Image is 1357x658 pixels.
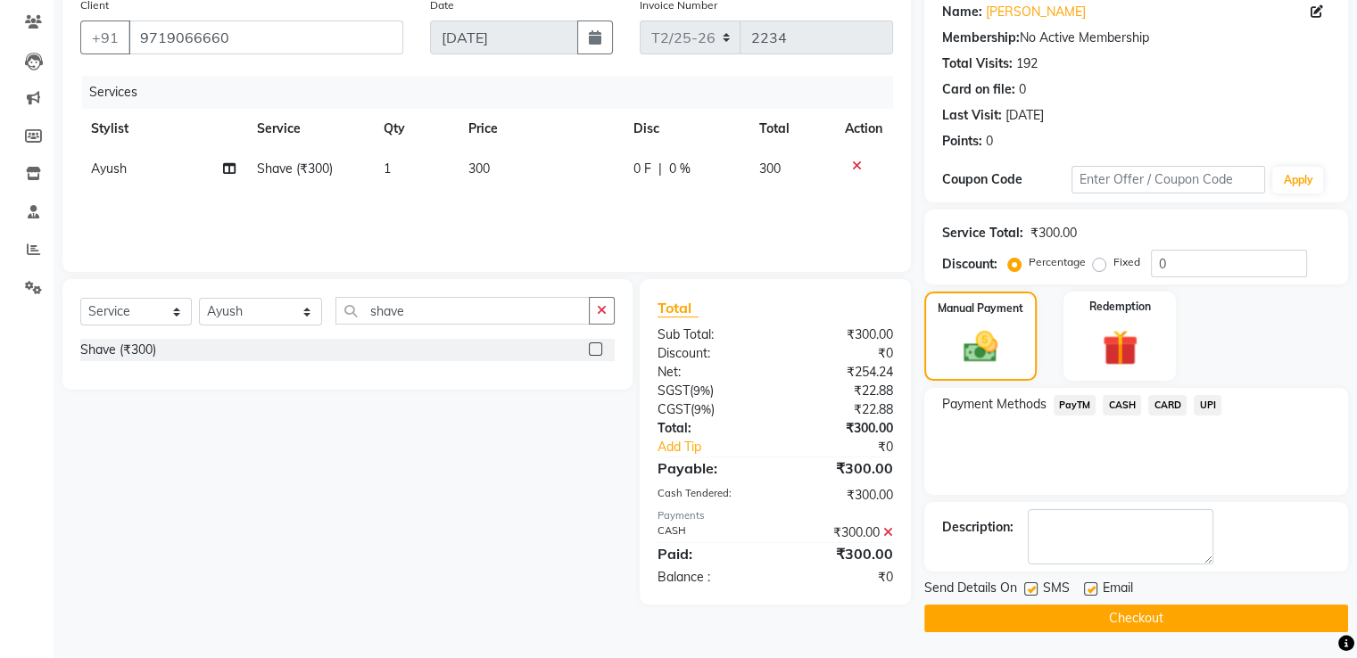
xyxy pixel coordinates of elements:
[986,3,1086,21] a: [PERSON_NAME]
[468,160,490,177] span: 300
[924,605,1348,632] button: Checkout
[644,400,775,419] div: ( )
[82,76,906,109] div: Services
[942,80,1015,99] div: Card on file:
[644,457,775,479] div: Payable:
[938,300,1023,317] label: Manual Payment
[775,543,906,564] div: ₹300.00
[775,523,906,542] div: ₹300.00
[834,109,893,149] th: Action
[1103,579,1133,601] span: Email
[458,109,623,149] th: Price
[644,543,775,564] div: Paid:
[797,438,906,456] div: ₹0
[623,109,749,149] th: Disc
[942,224,1023,243] div: Service Total:
[658,299,699,317] span: Total
[1043,579,1070,601] span: SMS
[1016,54,1038,73] div: 192
[633,160,651,178] span: 0 F
[775,457,906,479] div: ₹300.00
[658,160,662,178] span: |
[749,109,834,149] th: Total
[775,325,906,344] div: ₹300.00
[644,325,775,344] div: Sub Total:
[942,29,1020,47] div: Membership:
[694,402,711,416] span: 9%
[942,255,997,274] div: Discount:
[942,170,1072,189] div: Coupon Code
[1030,224,1077,243] div: ₹300.00
[942,518,1014,537] div: Description:
[986,132,993,151] div: 0
[1113,254,1140,270] label: Fixed
[669,160,691,178] span: 0 %
[775,363,906,382] div: ₹254.24
[1091,325,1149,370] img: _gift.svg
[1054,395,1096,415] span: PayTM
[942,3,982,21] div: Name:
[775,344,906,363] div: ₹0
[924,579,1017,601] span: Send Details On
[942,54,1013,73] div: Total Visits:
[942,29,1330,47] div: No Active Membership
[644,344,775,363] div: Discount:
[644,486,775,505] div: Cash Tendered:
[775,419,906,438] div: ₹300.00
[80,341,156,359] div: Shave (₹300)
[128,21,403,54] input: Search by Name/Mobile/Email/Code
[80,21,130,54] button: +91
[1272,167,1323,193] button: Apply
[644,523,775,542] div: CASH
[91,160,127,177] span: Ayush
[1005,106,1044,125] div: [DATE]
[942,132,982,151] div: Points:
[775,486,906,505] div: ₹300.00
[335,297,589,325] input: Search or Scan
[1148,395,1187,415] span: CARD
[775,568,906,587] div: ₹0
[1029,254,1086,270] label: Percentage
[80,109,246,149] th: Stylist
[644,419,775,438] div: Total:
[1103,395,1141,415] span: CASH
[384,160,391,177] span: 1
[759,160,781,177] span: 300
[775,400,906,419] div: ₹22.88
[644,382,775,400] div: ( )
[658,401,691,417] span: CGST
[644,568,775,587] div: Balance :
[644,438,797,456] a: Add Tip
[775,382,906,400] div: ₹22.88
[644,363,775,382] div: Net:
[953,327,1008,366] img: _cash.svg
[693,383,710,398] span: 9%
[246,109,373,149] th: Service
[942,395,1047,414] span: Payment Methods
[257,160,333,177] span: Shave (₹300)
[1089,299,1151,315] label: Redemption
[942,106,1002,125] div: Last Visit:
[1072,166,1266,193] input: Enter Offer / Coupon Code
[1019,80,1026,99] div: 0
[658,382,690,399] span: SGST
[373,109,458,149] th: Qty
[1194,395,1221,415] span: UPI
[658,508,893,523] div: Payments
